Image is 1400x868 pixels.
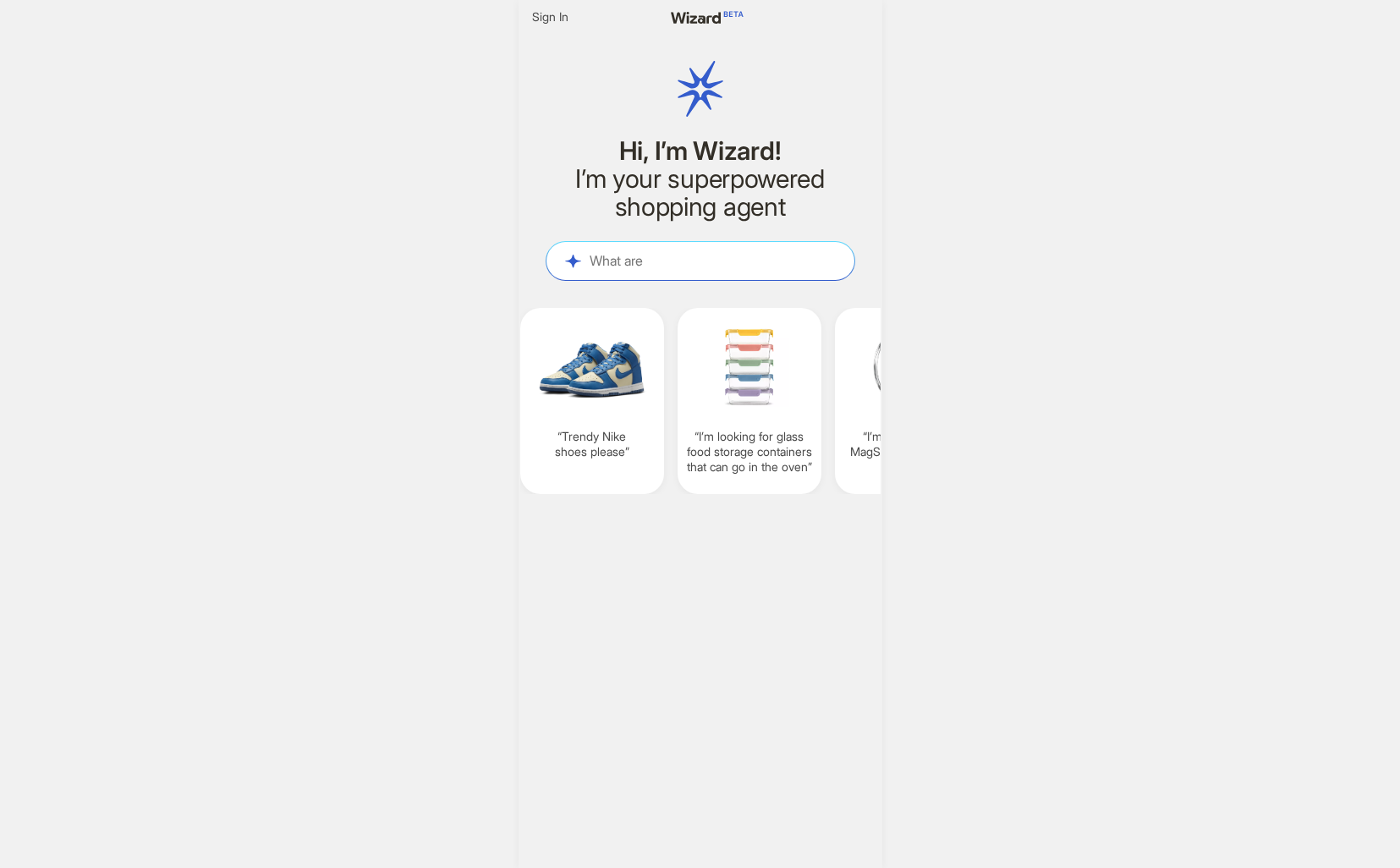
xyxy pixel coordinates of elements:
div: I’m looking for glass food storage containers that can go in the oven [678,308,821,494]
img: Trendy%20Nike%20shoes%20please-499f93c8.png [527,318,657,415]
img: I'm%20looking%20for%20a%20MagSafe%20pop%20socket-66ee9958.png [842,318,972,415]
button: Sign In [525,7,575,27]
h1: Hi, I’m Wizard! [546,137,855,165]
span: Sign In [532,9,568,25]
h2: I’m your superpowered shopping agent [546,165,855,221]
q: Trendy Nike shoes please [527,429,657,459]
q: I’m looking for glass food storage containers that can go in the oven [684,429,815,475]
div: Trendy Nike shoes please [520,308,664,494]
q: I’m looking for a MagSafe pop socket [842,429,972,459]
div: I’m looking for a MagSafe pop socket [835,308,979,494]
img: I'm%20looking%20for%20glass%20food%20storage%20containers%20that%20can%20go%20in%20the%20oven-8aa... [684,318,815,415]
